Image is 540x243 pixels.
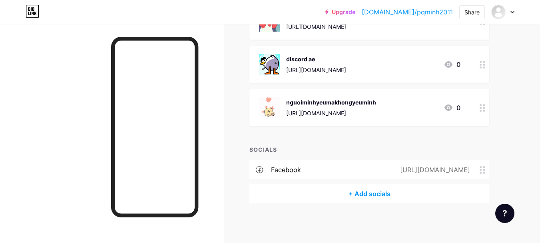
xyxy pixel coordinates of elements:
[286,55,346,63] div: discord ae
[444,60,460,69] div: 0
[325,9,355,15] a: Upgrade
[259,97,280,118] img: nguoiminhyeumakhongyeuminh
[249,184,489,203] div: + Add socials
[444,103,460,112] div: 0
[259,54,280,75] img: discord ae
[286,22,346,31] div: [URL][DOMAIN_NAME]
[491,4,506,20] img: phqn minh
[271,165,301,175] div: facebook
[286,66,346,74] div: [URL][DOMAIN_NAME]
[286,109,376,117] div: [URL][DOMAIN_NAME]
[387,165,480,175] div: [URL][DOMAIN_NAME]
[362,7,453,17] a: [DOMAIN_NAME]/pqminh2011
[464,8,480,16] div: Share
[286,98,376,106] div: nguoiminhyeumakhongyeuminh
[249,145,489,154] div: SOCIALS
